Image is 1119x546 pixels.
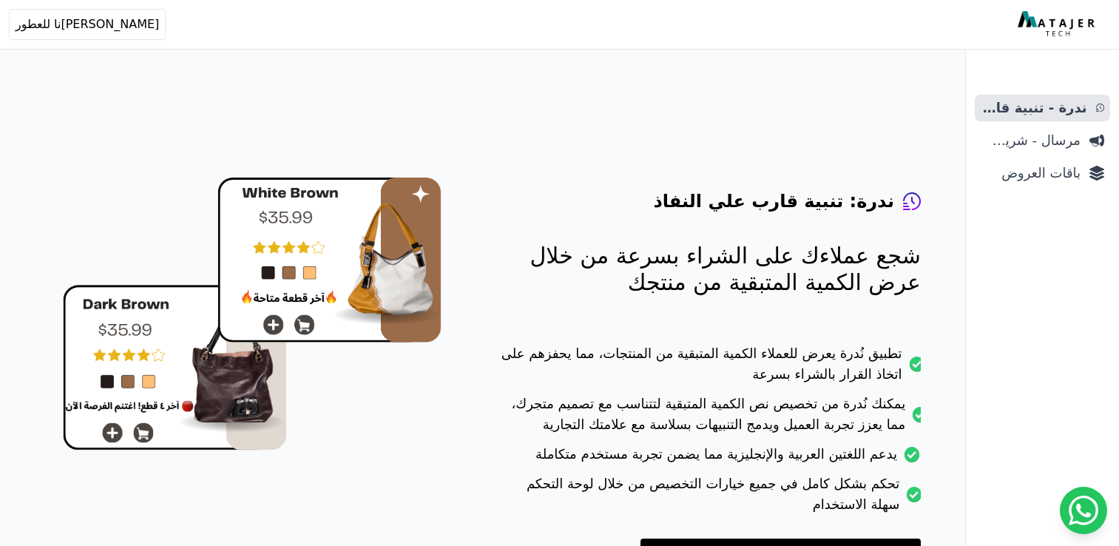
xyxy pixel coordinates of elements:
li: تحكم بشكل كامل في جميع خيارات التخصيص من خلال لوحة التحكم سهلة الاستخدام [501,473,921,524]
span: ندرة - تنبية قارب علي النفاذ [981,98,1087,118]
img: MatajerTech Logo [1018,11,1098,38]
li: تطبيق نُدرة يعرض للعملاء الكمية المتبقية من المنتجات، مما يحفزهم على اتخاذ القرار بالشراء بسرعة [501,343,921,394]
span: مرسال - شريط دعاية [981,130,1081,151]
li: يدعم اللغتين العربية والإنجليزية مما يضمن تجربة مستخدم متكاملة [501,444,921,473]
h4: ندرة: تنبية قارب علي النفاذ [653,189,894,213]
span: باقات العروض [981,163,1081,183]
span: [PERSON_NAME]نا للعطور [16,16,159,33]
img: hero [63,178,442,451]
li: يمكنك نُدرة من تخصيص نص الكمية المتبقية لتتناسب مع تصميم متجرك، مما يعزز تجربة العميل ويدمج التنب... [501,394,921,444]
p: شجع عملاءك على الشراء بسرعة من خلال عرض الكمية المتبقية من منتجك [501,243,921,296]
button: [PERSON_NAME]نا للعطور [9,9,166,40]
